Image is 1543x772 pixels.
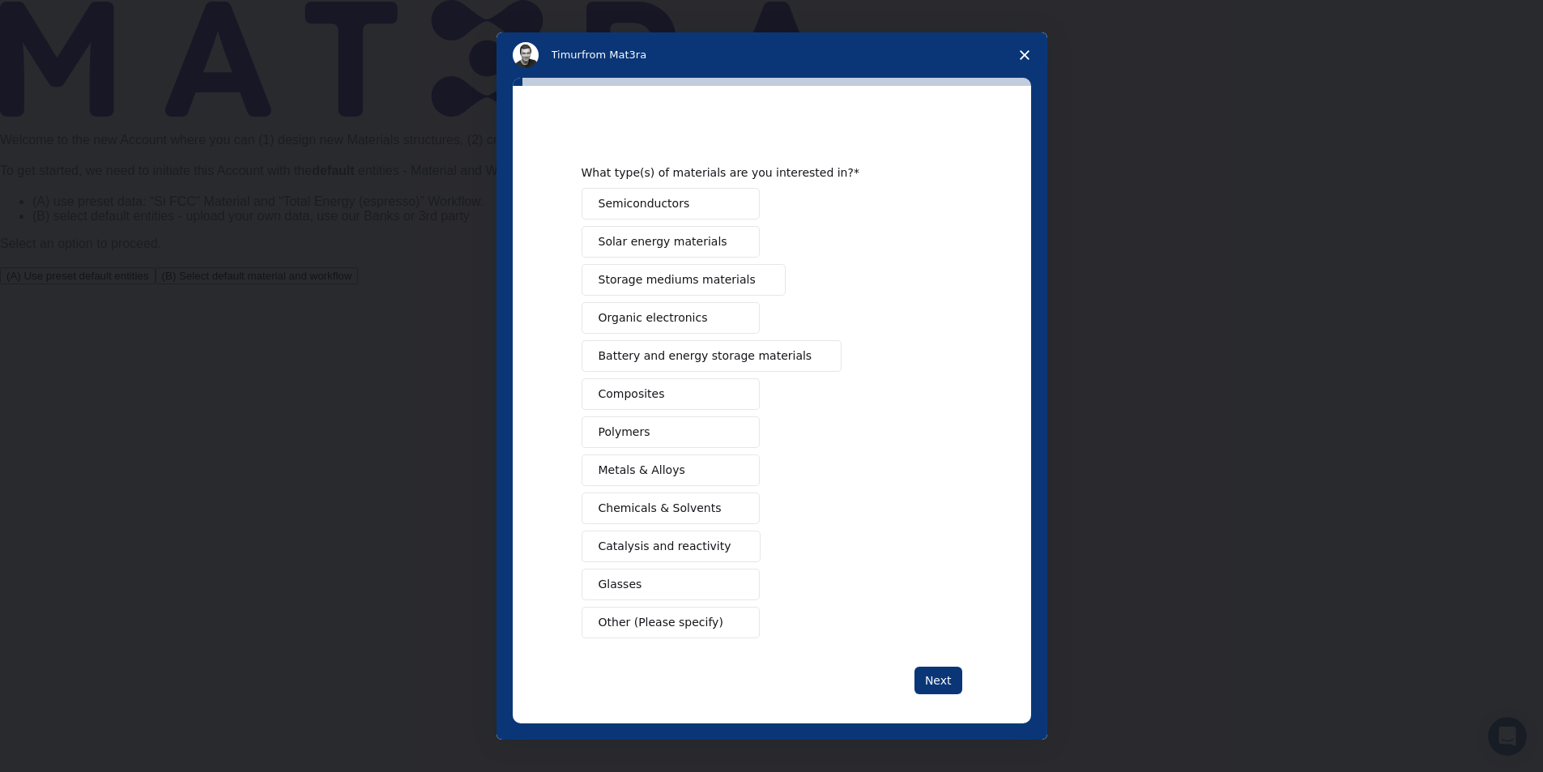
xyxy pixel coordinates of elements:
[582,569,760,600] button: Glasses
[582,531,761,562] button: Catalysis and reactivity
[582,607,760,638] button: Other (Please specify)
[599,576,642,593] span: Glasses
[599,386,665,403] span: Composites
[513,42,539,68] img: Profile image for Timur
[599,614,723,631] span: Other (Please specify)
[599,271,756,288] span: Storage mediums materials
[582,493,760,524] button: Chemicals & Solvents
[582,49,646,61] span: from Mat3ra
[599,195,690,212] span: Semiconductors
[599,462,685,479] span: Metals & Alloys
[914,667,962,694] button: Next
[552,49,582,61] span: Timur
[599,348,812,365] span: Battery and energy storage materials
[582,165,938,180] div: What type(s) of materials are you interested in?
[582,264,786,296] button: Storage mediums materials
[32,11,91,26] span: Support
[582,340,842,372] button: Battery and energy storage materials
[599,538,731,555] span: Catalysis and reactivity
[599,309,708,326] span: Organic electronics
[582,226,760,258] button: Solar energy materials
[582,188,760,220] button: Semiconductors
[582,302,760,334] button: Organic electronics
[599,424,650,441] span: Polymers
[599,233,727,250] span: Solar energy materials
[582,416,760,448] button: Polymers
[582,378,760,410] button: Composites
[582,454,760,486] button: Metals & Alloys
[599,500,722,517] span: Chemicals & Solvents
[1002,32,1047,78] span: Close survey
